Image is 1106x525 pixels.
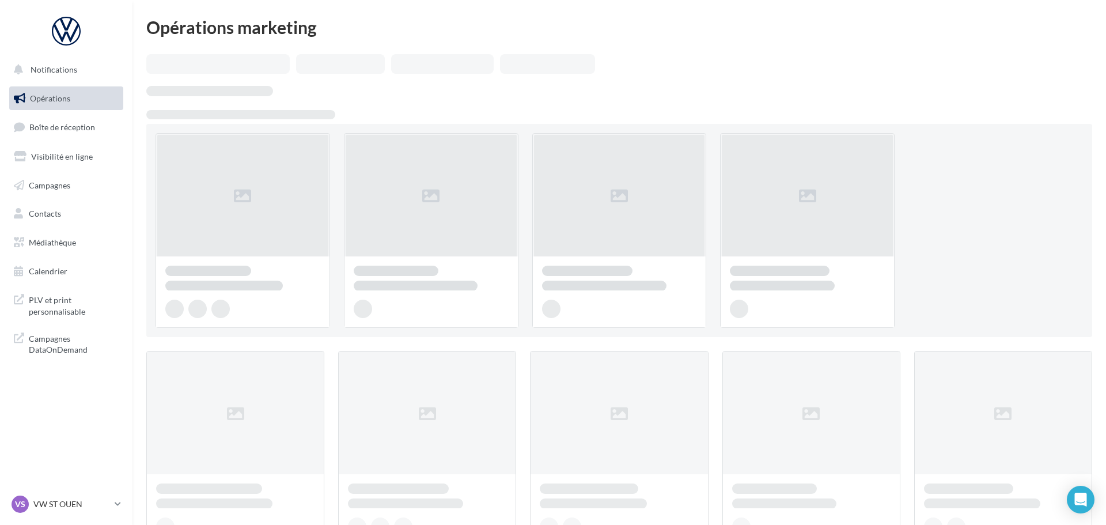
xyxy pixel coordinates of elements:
div: Open Intercom Messenger [1067,486,1094,513]
a: PLV et print personnalisable [7,288,126,322]
span: Contacts [29,209,61,218]
a: Contacts [7,202,126,226]
span: Boîte de réception [29,122,95,132]
button: Notifications [7,58,121,82]
span: PLV et print personnalisable [29,292,119,317]
a: VS VW ST OUEN [9,493,123,515]
a: Médiathèque [7,231,126,255]
a: Visibilité en ligne [7,145,126,169]
span: Opérations [30,93,70,103]
span: Notifications [31,65,77,74]
span: Médiathèque [29,237,76,247]
a: Boîte de réception [7,115,126,139]
p: VW ST OUEN [33,498,110,510]
a: Campagnes DataOnDemand [7,326,126,360]
span: Campagnes [29,180,70,190]
a: Calendrier [7,259,126,284]
a: Campagnes [7,173,126,198]
span: Visibilité en ligne [31,152,93,161]
div: Opérations marketing [146,18,1092,36]
span: Calendrier [29,266,67,276]
a: Opérations [7,86,126,111]
span: Campagnes DataOnDemand [29,331,119,356]
span: VS [15,498,25,510]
